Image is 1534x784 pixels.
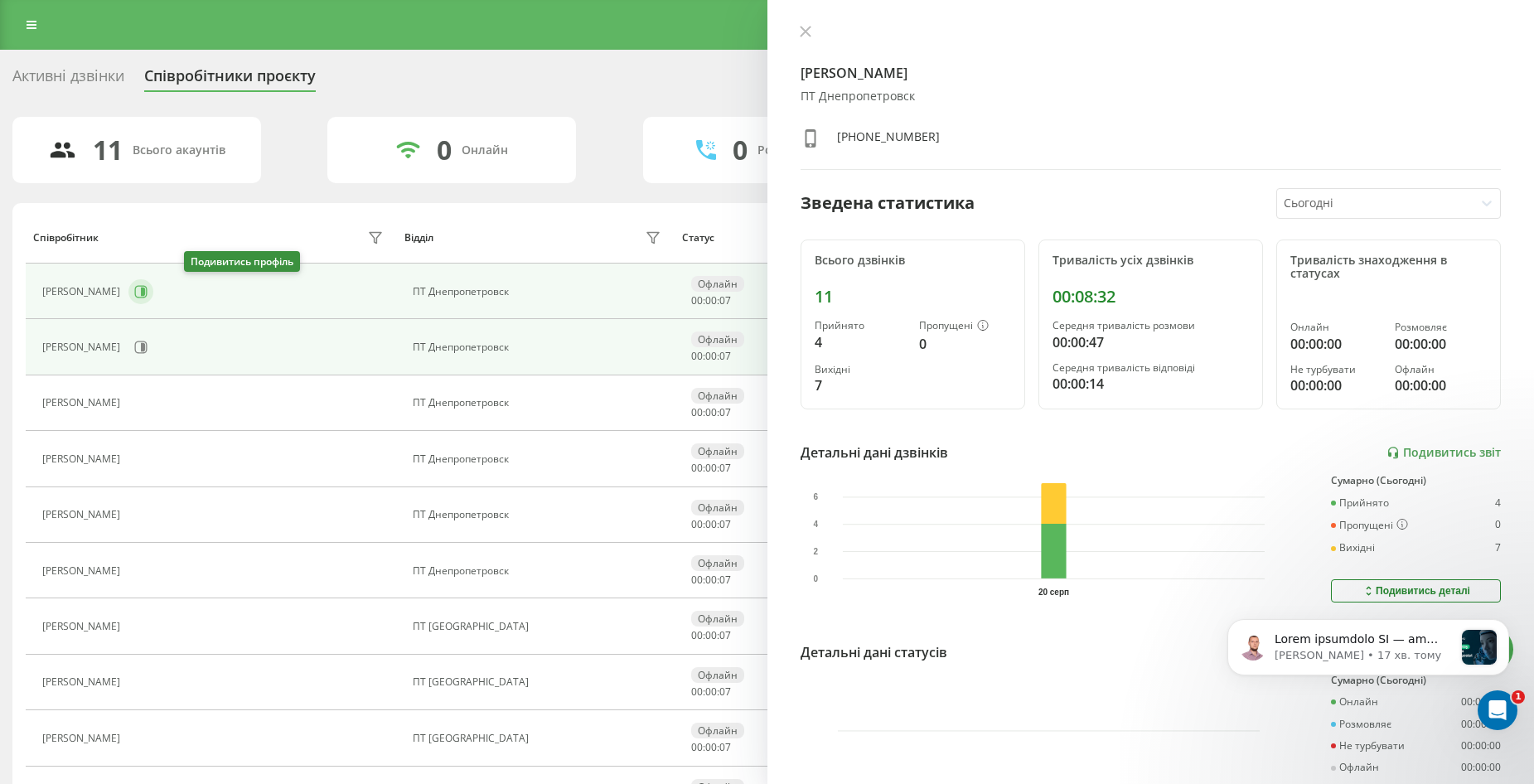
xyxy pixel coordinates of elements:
[719,628,731,642] span: 07
[691,332,744,347] div: Офлайн
[705,349,717,363] span: 00
[1053,332,1249,352] div: 00:00:47
[691,500,744,515] div: Офлайн
[1290,375,1382,395] div: 00:00:00
[757,143,838,157] div: Розмовляють
[12,67,124,93] div: Активні дзвінки
[691,407,731,419] div: : :
[42,453,124,465] div: [PERSON_NAME]
[801,642,947,662] div: Детальні дані статусів
[691,295,731,307] div: : :
[42,621,124,632] div: [PERSON_NAME]
[691,723,744,738] div: Офлайн
[1461,740,1501,752] div: 00:00:00
[719,517,731,531] span: 07
[691,686,731,698] div: : :
[801,90,1502,104] div: ПТ Днепропетровск
[1053,374,1249,394] div: 00:00:14
[691,742,731,753] div: : :
[815,287,1011,307] div: 11
[705,685,717,699] span: 00
[1395,334,1487,354] div: 00:00:00
[33,232,99,244] div: Співробітник
[42,733,124,744] div: [PERSON_NAME]
[42,341,124,353] div: [PERSON_NAME]
[413,565,665,577] div: ПТ Днепропетровск
[42,397,124,409] div: [PERSON_NAME]
[413,341,665,353] div: ПТ Днепропетровск
[813,547,818,556] text: 2
[413,286,665,298] div: ПТ Днепропетровск
[691,405,703,419] span: 00
[837,128,940,152] div: [PHONE_NUMBER]
[705,740,717,754] span: 00
[144,67,316,93] div: Співробітники проєкту
[1495,497,1501,509] div: 4
[1331,497,1389,509] div: Прийнято
[1290,364,1382,375] div: Не турбувати
[1495,519,1501,532] div: 0
[813,492,818,501] text: 6
[719,685,731,699] span: 07
[719,293,731,307] span: 07
[93,134,123,166] div: 11
[1395,375,1487,395] div: 00:00:00
[413,733,665,744] div: ПТ [GEOGRAPHIC_DATA]
[919,334,1011,354] div: 0
[1331,740,1405,752] div: Не турбувати
[691,667,744,683] div: Офлайн
[691,740,703,754] span: 00
[691,685,703,699] span: 00
[682,232,714,244] div: Статус
[691,555,744,571] div: Офлайн
[1290,334,1382,354] div: 00:00:00
[1331,542,1375,554] div: Вихідні
[801,443,948,462] div: Детальні дані дзвінків
[413,621,665,632] div: ПТ [GEOGRAPHIC_DATA]
[1053,320,1249,332] div: Середня тривалість розмови
[1053,362,1249,374] div: Середня тривалість відповіді
[815,364,907,375] div: Вихідні
[1053,254,1249,268] div: Тривалість усіх дзвінків
[691,461,703,475] span: 00
[691,573,703,587] span: 00
[919,320,1011,333] div: Пропущені
[1395,322,1487,333] div: Розмовляє
[691,517,703,531] span: 00
[705,573,717,587] span: 00
[691,349,703,363] span: 00
[413,676,665,688] div: ПТ [GEOGRAPHIC_DATA]
[719,740,731,754] span: 07
[705,628,717,642] span: 00
[1290,254,1487,282] div: Тривалість знаходження в статусах
[705,293,717,307] span: 00
[705,461,717,475] span: 00
[815,320,907,332] div: Прийнято
[1461,762,1501,773] div: 00:00:00
[691,630,731,641] div: : :
[801,191,975,215] div: Зведена статистика
[691,462,731,474] div: : :
[42,565,124,577] div: [PERSON_NAME]
[1512,690,1525,704] span: 1
[691,443,744,459] div: Офлайн
[691,276,744,292] div: Офлайн
[719,461,731,475] span: 07
[719,349,731,363] span: 07
[42,509,124,520] div: [PERSON_NAME]
[184,251,300,272] div: Подивитись профіль
[719,405,731,419] span: 07
[691,351,731,362] div: : :
[1290,322,1382,333] div: Онлайн
[801,63,1502,83] h4: [PERSON_NAME]
[413,453,665,465] div: ПТ Днепропетровск
[42,676,124,688] div: [PERSON_NAME]
[1495,542,1501,554] div: 7
[1395,364,1487,375] div: Офлайн
[133,143,225,157] div: Всього акаунтів
[1038,588,1069,597] text: 20 серп
[691,388,744,404] div: Офлайн
[1331,579,1501,603] button: Подивитись деталі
